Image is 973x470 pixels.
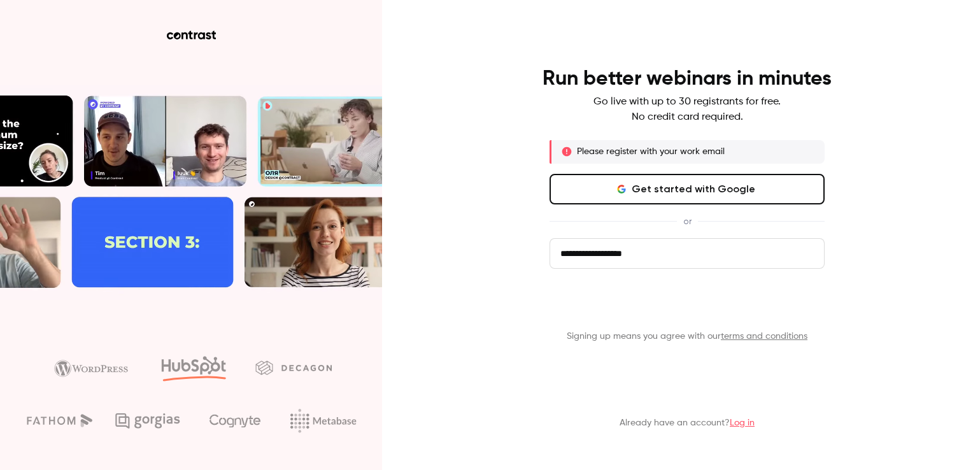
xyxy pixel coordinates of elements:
p: Signing up means you agree with our [550,330,825,343]
p: Go live with up to 30 registrants for free. No credit card required. [593,94,781,125]
a: terms and conditions [721,332,807,341]
h4: Run better webinars in minutes [543,66,832,92]
button: Get started with Google [550,174,825,204]
a: Log in [730,418,755,427]
p: Already have an account? [620,417,755,429]
p: Please register with your work email [577,145,725,158]
span: or [677,215,698,228]
img: decagon [255,360,332,374]
button: Get started [550,289,825,320]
